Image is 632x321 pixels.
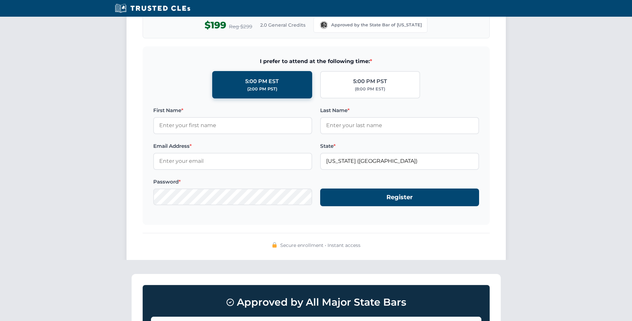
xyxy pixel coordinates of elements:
label: Email Address [153,142,312,150]
div: 5:00 PM PST [353,77,387,86]
div: (2:00 PM PST) [247,86,277,92]
img: Trusted CLEs [113,3,193,13]
label: First Name [153,106,312,114]
span: $199 [205,18,226,33]
input: Washington (WA) [320,153,479,170]
button: Register [320,189,479,206]
input: Enter your last name [320,117,479,134]
span: I prefer to attend at the following time: [153,57,479,66]
span: Secure enrollment • Instant access [280,242,360,249]
label: Last Name [320,106,479,114]
span: Approved by the State Bar of [US_STATE] [331,22,422,28]
input: Enter your email [153,153,312,170]
div: (8:00 PM EST) [355,86,385,92]
img: Washington Bar [319,20,328,30]
input: Enter your first name [153,117,312,134]
h3: Approved by All Major State Bars [151,293,481,311]
span: 2.0 General Credits [260,21,306,29]
label: State [320,142,479,150]
img: 🔒 [272,242,277,248]
label: Password [153,178,312,186]
span: Reg $299 [229,23,252,31]
div: 5:00 PM EST [245,77,279,86]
